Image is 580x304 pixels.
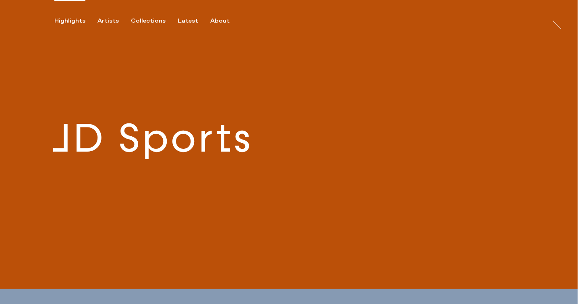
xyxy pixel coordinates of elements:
[178,17,198,25] div: Latest
[97,17,131,25] button: Artists
[131,17,178,25] button: Collections
[131,17,166,25] div: Collections
[97,17,119,25] div: Artists
[54,17,85,25] div: Highlights
[210,17,242,25] button: About
[210,17,230,25] div: About
[178,17,210,25] button: Latest
[54,17,97,25] button: Highlights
